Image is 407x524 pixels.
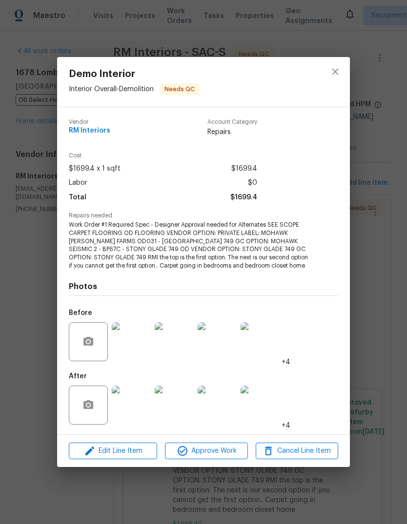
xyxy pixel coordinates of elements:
[69,162,121,176] span: $1699.4 x 1 sqft
[69,373,87,380] h5: After
[231,162,257,176] span: $1699.4
[69,191,86,205] span: Total
[69,213,338,219] span: Repairs needed
[248,176,257,190] span: $0
[324,60,347,83] button: close
[69,69,200,79] span: Demo Interior
[69,443,157,460] button: Edit Line Item
[69,176,87,190] span: Labor
[72,445,154,457] span: Edit Line Item
[69,153,257,159] span: Cost
[230,191,257,205] span: $1699.4
[69,119,110,125] span: Vendor
[69,310,92,316] h5: Before
[282,357,290,367] span: +4
[207,119,257,125] span: Account Category
[207,127,257,137] span: Repairs
[168,445,244,457] span: Approve Work
[161,84,199,94] span: Needs QC
[69,282,338,291] h4: Photos
[69,127,110,135] span: RM Interiors
[69,221,311,270] span: Work Order #1 Required Spec - Designer Approval needed for Alternates SEE SCOPE CARPET FLOORING O...
[69,85,154,92] span: Interior Overall - Demolition
[256,443,338,460] button: Cancel Line Item
[165,443,247,460] button: Approve Work
[259,445,335,457] span: Cancel Line Item
[282,421,290,430] span: +4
